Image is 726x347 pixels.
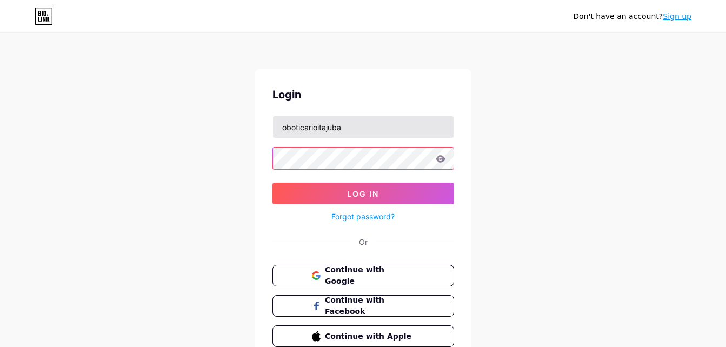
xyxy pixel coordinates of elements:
input: Username [273,116,454,138]
div: Don't have an account? [573,11,691,22]
div: Login [272,86,454,103]
button: Continue with Facebook [272,295,454,317]
span: Continue with Apple [325,331,414,342]
a: Sign up [663,12,691,21]
button: Continue with Apple [272,325,454,347]
div: Or [359,236,368,248]
button: Log In [272,183,454,204]
span: Continue with Google [325,264,414,287]
span: Continue with Facebook [325,295,414,317]
button: Continue with Google [272,265,454,286]
span: Log In [347,189,379,198]
a: Forgot password? [331,211,395,222]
